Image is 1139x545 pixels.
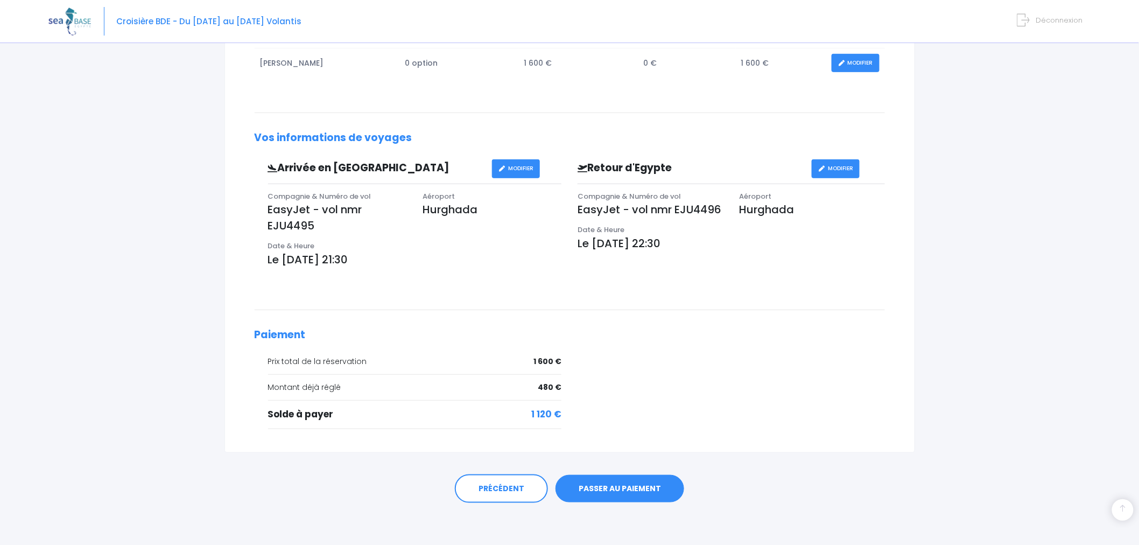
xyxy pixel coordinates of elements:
[116,16,301,27] span: Croisière BDE - Du [DATE] au [DATE] Volantis
[638,48,736,78] td: 0 €
[455,474,548,504] a: PRÉCÉDENT
[556,475,684,503] a: PASSER AU PAIEMENT
[268,382,562,393] div: Montant déjà réglé
[255,132,885,144] h2: Vos informations de voyages
[268,356,562,367] div: Prix total de la réservation
[578,235,885,251] p: Le [DATE] 22:30
[423,201,561,218] p: Hurghada
[255,48,400,78] td: [PERSON_NAME]
[1036,15,1083,25] span: Déconnexion
[578,191,681,201] span: Compagnie & Numéro de vol
[832,54,880,73] a: MODIFIER
[578,201,723,218] p: EasyJet - vol nmr EJU4496
[739,191,771,201] span: Aéroport
[268,201,407,234] p: EasyJet - vol nmr EJU4495
[538,382,561,393] span: 480 €
[533,356,561,367] span: 1 600 €
[531,408,561,422] span: 1 120 €
[255,329,885,341] h2: Paiement
[739,201,884,218] p: Hurghada
[268,191,371,201] span: Compagnie & Numéro de vol
[812,159,860,178] a: MODIFIER
[423,191,455,201] span: Aéroport
[519,48,638,78] td: 1 600 €
[736,48,826,78] td: 1 600 €
[268,408,562,422] div: Solde à payer
[260,162,493,174] h3: Arrivée en [GEOGRAPHIC_DATA]
[405,58,438,68] span: 0 option
[578,225,624,235] span: Date & Heure
[569,162,812,174] h3: Retour d'Egypte
[268,251,562,268] p: Le [DATE] 21:30
[268,241,315,251] span: Date & Heure
[492,159,540,178] a: MODIFIER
